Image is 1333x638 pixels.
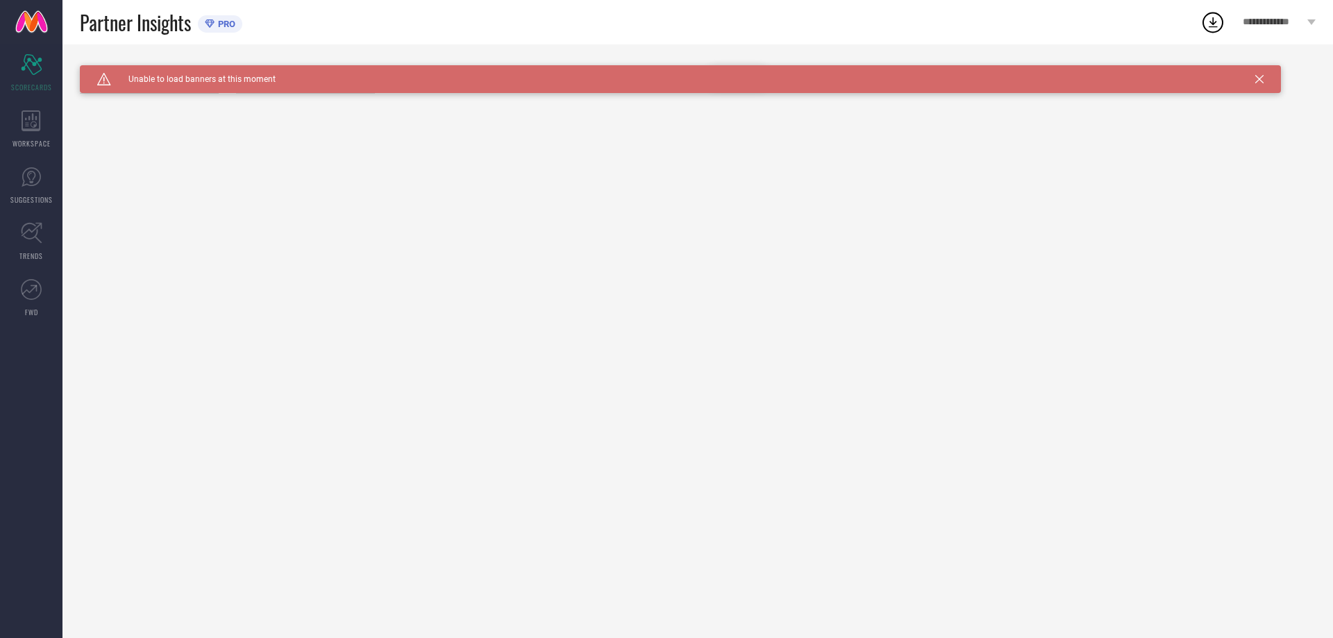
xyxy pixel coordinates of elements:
[1200,10,1225,35] div: Open download list
[215,19,235,29] span: PRO
[11,82,52,92] span: SCORECARDS
[10,194,53,205] span: SUGGESTIONS
[25,307,38,317] span: FWD
[111,74,276,84] span: Unable to load banners at this moment
[12,138,51,149] span: WORKSPACE
[80,8,191,37] span: Partner Insights
[19,251,43,261] span: TRENDS
[80,65,219,75] div: Brand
